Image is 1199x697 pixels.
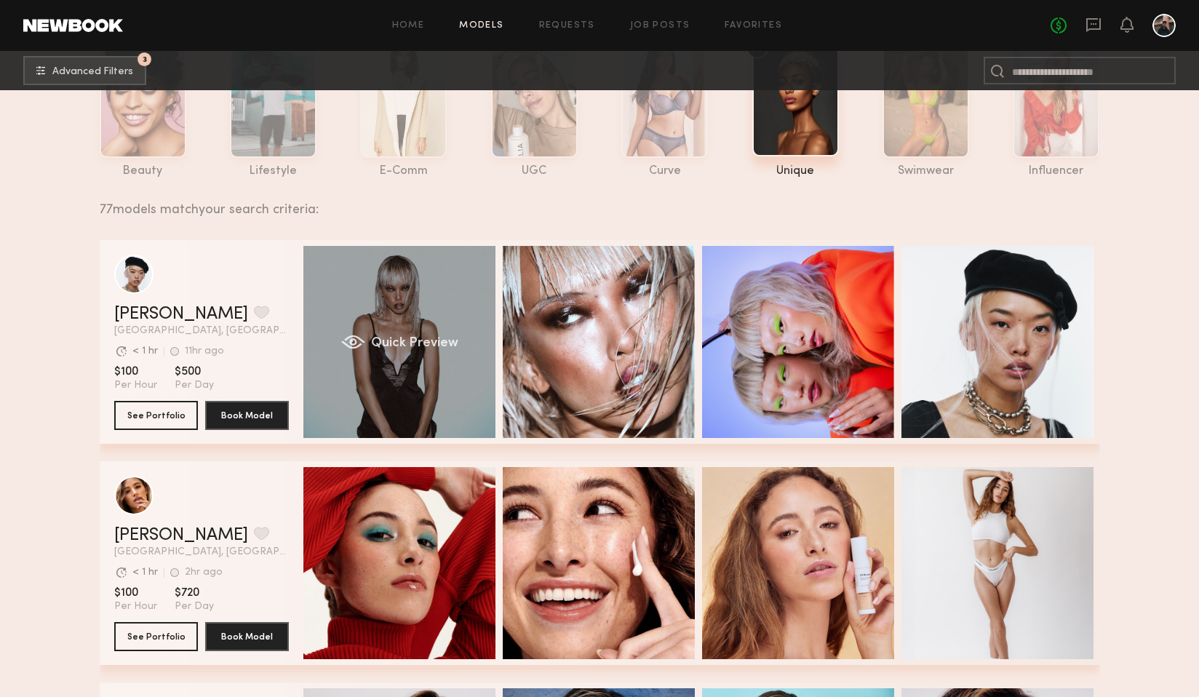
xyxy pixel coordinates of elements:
span: Per Hour [114,379,157,392]
button: See Portfolio [114,622,198,651]
a: [PERSON_NAME] [114,306,248,323]
span: 3 [143,56,147,63]
a: Models [459,21,503,31]
div: 77 models match your search criteria: [100,186,1088,217]
span: [GEOGRAPHIC_DATA], [GEOGRAPHIC_DATA] [114,547,289,557]
div: 11hr ago [185,346,224,357]
span: [GEOGRAPHIC_DATA], [GEOGRAPHIC_DATA] [114,326,289,336]
a: [PERSON_NAME] [114,527,248,544]
button: Book Model [205,622,289,651]
span: $720 [175,586,214,600]
a: Job Posts [630,21,690,31]
div: unique [752,165,839,178]
span: $100 [114,365,157,379]
div: < 1 hr [132,346,158,357]
button: Book Model [205,401,289,430]
div: UGC [491,165,578,178]
div: curve [621,165,708,178]
div: influencer [1013,165,1099,178]
span: Per Hour [114,600,157,613]
div: 2hr ago [185,567,223,578]
span: Per Day [175,600,214,613]
div: < 1 hr [132,567,158,578]
div: e-comm [360,165,447,178]
span: Quick Preview [370,337,458,350]
span: Advanced Filters [52,67,133,77]
a: Favorites [725,21,782,31]
div: lifestyle [230,165,316,178]
span: $100 [114,586,157,600]
span: $500 [175,365,214,379]
div: swimwear [883,165,969,178]
button: See Portfolio [114,401,198,430]
div: beauty [100,165,186,178]
a: Home [392,21,425,31]
span: Per Day [175,379,214,392]
a: Requests [539,21,595,31]
button: 3Advanced Filters [23,56,146,85]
